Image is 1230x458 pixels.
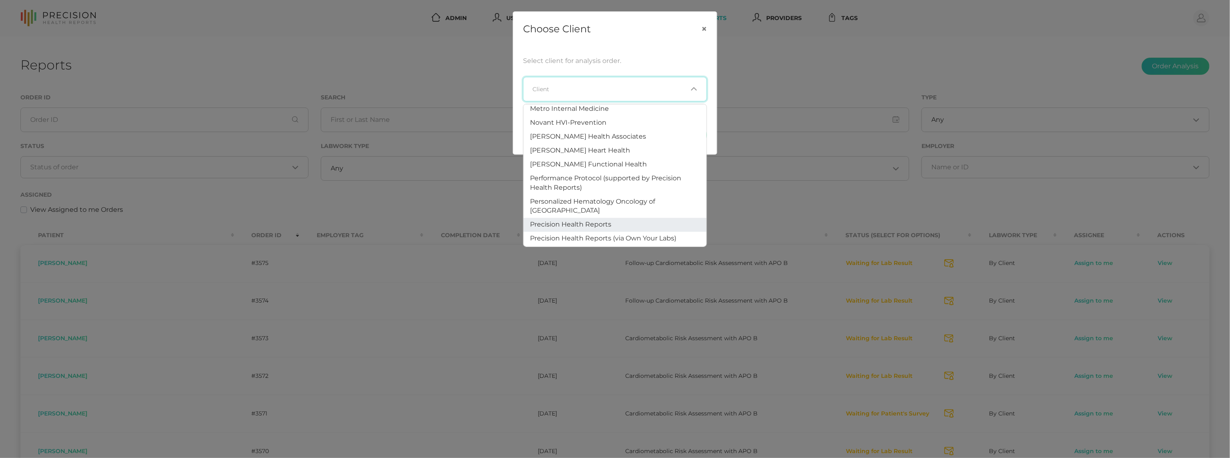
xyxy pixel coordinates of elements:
[530,220,611,228] span: Precision Health Reports
[530,160,647,168] span: [PERSON_NAME] Functional Health
[530,119,606,126] span: Novant HVI-Prevention
[530,234,676,242] span: Precision Health Reports (via Own Your Labs)
[533,85,687,93] input: Search for option
[523,56,707,66] p: Select client for analysis order.
[530,105,609,112] span: Metro Internal Medicine
[530,132,646,140] span: [PERSON_NAME] Health Associates
[691,12,717,46] button: Close
[523,22,591,36] h5: Choose Client
[530,198,655,215] span: Personalized Hematology Oncology of [GEOGRAPHIC_DATA]
[530,174,681,191] span: Performance Protocol (supported by Precision Health Reports)
[523,77,707,101] div: Search for option
[530,146,630,154] span: [PERSON_NAME] Heart Health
